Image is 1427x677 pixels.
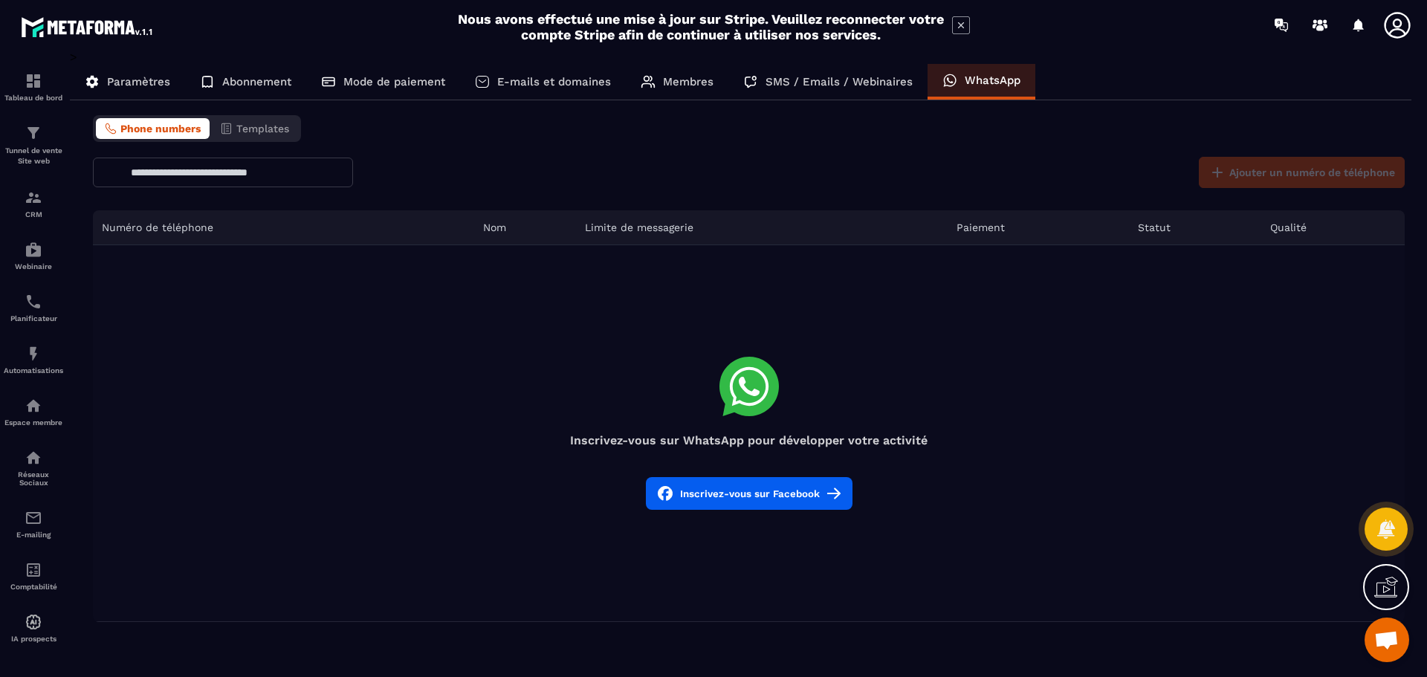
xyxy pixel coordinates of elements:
[948,210,1129,245] th: Paiement
[25,397,42,415] img: automations
[25,561,42,579] img: accountant
[4,470,63,487] p: Réseaux Sociaux
[25,293,42,311] img: scheduler
[4,635,63,643] p: IA prospects
[4,550,63,602] a: accountantaccountantComptabilité
[236,123,289,135] span: Templates
[93,210,474,245] th: Numéro de téléphone
[25,345,42,363] img: automations
[4,210,63,218] p: CRM
[222,75,291,88] p: Abonnement
[4,498,63,550] a: emailemailE-mailing
[1261,210,1405,245] th: Qualité
[4,94,63,102] p: Tableau de bord
[70,50,1412,622] div: >
[93,433,1405,447] h4: Inscrivez-vous sur WhatsApp pour développer votre activité
[1129,210,1261,245] th: Statut
[663,75,713,88] p: Membres
[21,13,155,40] img: logo
[4,334,63,386] a: automationsautomationsAutomatisations
[343,75,445,88] p: Mode de paiement
[211,118,298,139] button: Templates
[4,282,63,334] a: schedulerschedulerPlanificateur
[4,146,63,166] p: Tunnel de vente Site web
[4,583,63,591] p: Comptabilité
[4,531,63,539] p: E-mailing
[120,123,201,135] span: Phone numbers
[965,74,1020,87] p: WhatsApp
[25,509,42,527] img: email
[497,75,611,88] p: E-mails et domaines
[25,449,42,467] img: social-network
[25,124,42,142] img: formation
[4,438,63,498] a: social-networksocial-networkRéseaux Sociaux
[96,118,210,139] button: Phone numbers
[766,75,913,88] p: SMS / Emails / Webinaires
[107,75,170,88] p: Paramètres
[4,178,63,230] a: formationformationCRM
[4,366,63,375] p: Automatisations
[576,210,948,245] th: Limite de messagerie
[4,386,63,438] a: automationsautomationsEspace membre
[4,61,63,113] a: formationformationTableau de bord
[25,241,42,259] img: automations
[4,262,63,271] p: Webinaire
[25,189,42,207] img: formation
[457,11,945,42] h2: Nous avons effectué une mise à jour sur Stripe. Veuillez reconnecter votre compte Stripe afin de ...
[25,72,42,90] img: formation
[474,210,575,245] th: Nom
[4,113,63,178] a: formationformationTunnel de vente Site web
[4,418,63,427] p: Espace membre
[1365,618,1409,662] a: Ouvrir le chat
[4,230,63,282] a: automationsautomationsWebinaire
[4,314,63,323] p: Planificateur
[646,477,852,510] button: Inscrivez-vous sur Facebook
[25,613,42,631] img: automations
